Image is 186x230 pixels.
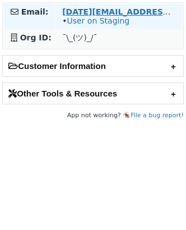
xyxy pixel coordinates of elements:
[2,110,184,121] footer: App not working? 🪳
[21,7,49,16] strong: Email:
[3,56,183,76] h2: Customer Information
[3,83,183,104] h2: Other Tools & Resources
[20,33,52,42] strong: Org ID:
[62,33,97,42] span: ¯\_(ツ)_/¯
[67,16,129,25] a: User on Staging
[62,16,129,25] span: •
[131,112,184,119] a: File a bug report!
